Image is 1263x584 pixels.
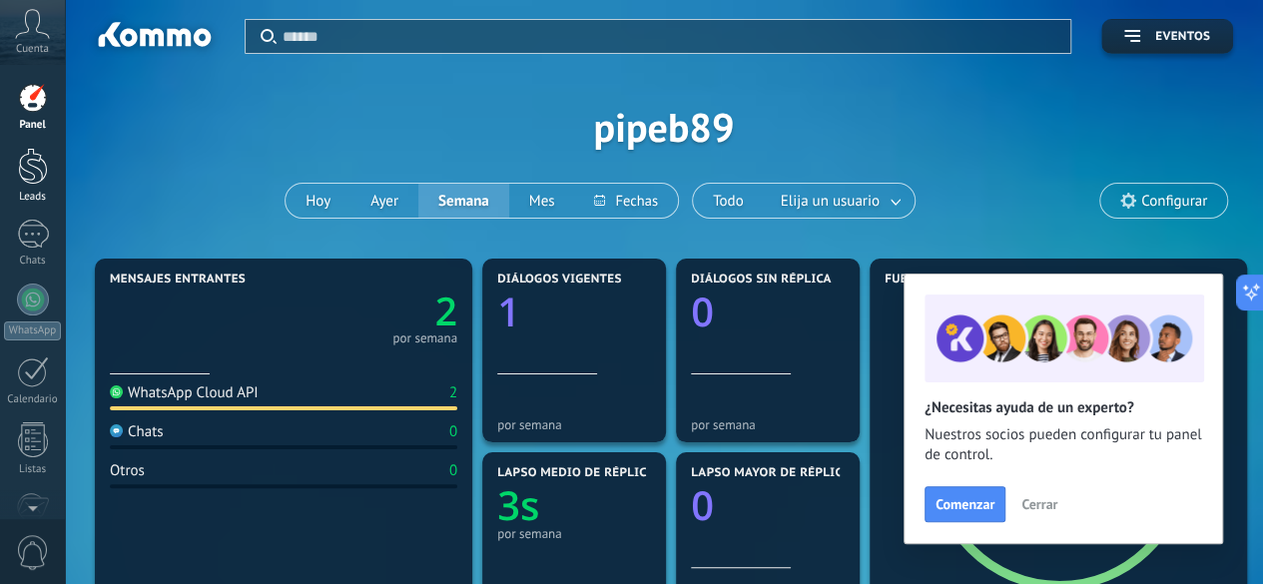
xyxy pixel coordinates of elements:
[691,273,832,287] span: Diálogos sin réplica
[936,497,994,511] span: Comenzar
[16,43,49,56] span: Cuenta
[885,273,1000,287] span: Fuentes de leads
[497,284,520,338] text: 1
[418,184,509,218] button: Semana
[284,285,457,337] a: 2
[392,333,457,343] div: por semana
[1101,19,1233,54] button: Eventos
[4,255,62,268] div: Chats
[110,383,259,402] div: WhatsApp Cloud API
[497,526,651,541] div: por semana
[925,486,1005,522] button: Comenzar
[509,184,575,218] button: Mes
[777,188,884,215] span: Elija un usuario
[691,477,714,532] text: 0
[497,273,622,287] span: Diálogos vigentes
[449,383,457,402] div: 2
[497,477,539,532] text: 3s
[286,184,350,218] button: Hoy
[497,466,655,480] span: Lapso medio de réplica
[1021,497,1057,511] span: Cerrar
[4,393,62,406] div: Calendario
[693,184,764,218] button: Todo
[350,184,418,218] button: Ayer
[110,422,164,441] div: Chats
[110,461,145,480] div: Otros
[449,461,457,480] div: 0
[4,119,62,132] div: Panel
[110,273,246,287] span: Mensajes entrantes
[764,184,915,218] button: Elija un usuario
[691,466,850,480] span: Lapso mayor de réplica
[435,285,457,337] text: 2
[1141,193,1207,210] span: Configurar
[1155,30,1210,44] span: Eventos
[691,417,845,432] div: por semana
[1012,489,1066,519] button: Cerrar
[497,417,651,432] div: por semana
[691,284,714,338] text: 0
[925,425,1202,465] span: Nuestros socios pueden configurar tu panel de control.
[4,191,62,204] div: Leads
[449,422,457,441] div: 0
[4,321,61,340] div: WhatsApp
[110,385,123,398] img: WhatsApp Cloud API
[925,398,1202,417] h2: ¿Necesitas ayuda de un experto?
[574,184,677,218] button: Fechas
[110,424,123,437] img: Chats
[4,463,62,476] div: Listas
